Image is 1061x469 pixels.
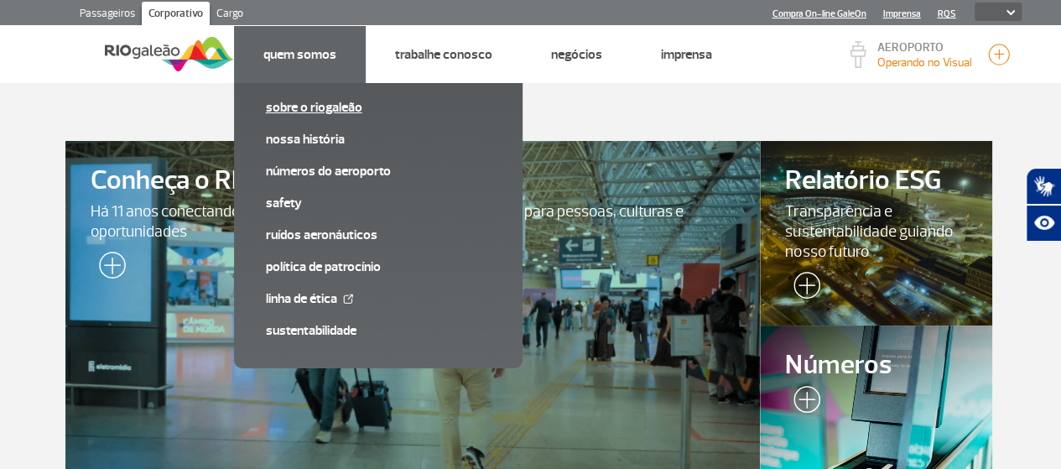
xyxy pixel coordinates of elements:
[785,272,820,305] img: leia-mais
[266,98,491,117] a: Sobre o RIOgaleão
[785,166,966,195] span: Relatório ESG
[772,8,866,19] a: Compra On-line GaleOn
[266,258,491,276] a: Política de Patrocínio
[937,8,955,19] a: RQS
[551,46,602,63] a: Negócios
[785,386,820,419] img: leia-mais
[1026,205,1061,242] button: Abrir recursos assistivos.
[266,321,491,340] a: Sustentabilidade
[266,289,491,308] a: Linha de Ética
[760,141,991,326] a: Relatório ESGTransparência e sustentabilidade guiando nosso futuro
[266,194,491,212] a: SAFETY
[266,162,491,180] a: Números do Aeroporto
[266,130,491,149] a: Nossa História
[1026,168,1061,242] div: Plugin de acessibilidade da Hand Talk.
[876,42,971,54] p: AEROPORTO
[876,54,971,71] p: Visibilidade de 10000m
[882,8,920,19] a: Imprensa
[91,166,736,195] span: Conheça o RIOgaleão
[266,226,491,244] a: Ruídos aeronáuticos
[661,46,712,63] a: Imprensa
[263,46,336,63] a: Quem Somos
[91,252,126,285] img: leia-mais
[1026,168,1061,205] button: Abrir tradutor de língua de sinais.
[142,2,210,29] a: Corporativo
[73,2,142,29] a: Passageiros
[91,201,736,242] span: Há 11 anos conectando o Rio ao mundo e sendo a porta de entrada para pessoas, culturas e oportuni...
[785,201,966,262] span: Transparência e sustentabilidade guiando nosso futuro
[210,2,250,29] a: Cargo
[395,46,492,63] a: Trabalhe Conosco
[343,294,353,304] img: External Link Icon
[785,351,966,380] span: Números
